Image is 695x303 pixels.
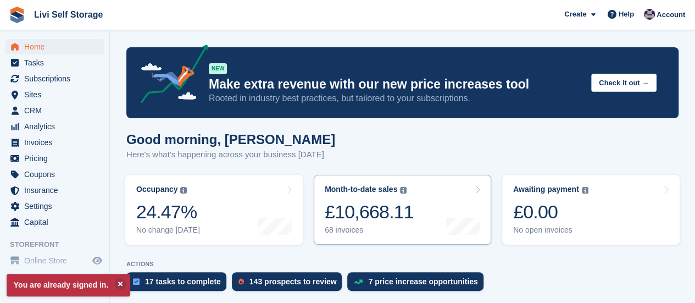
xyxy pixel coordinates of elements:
a: Livi Self Storage [30,5,107,24]
a: menu [5,71,104,86]
span: Subscriptions [24,71,90,86]
a: menu [5,199,104,214]
img: price_increase_opportunities-93ffe204e8149a01c8c9dc8f82e8f89637d9d84a8eef4429ea346261dce0b2c0.svg [354,279,363,284]
a: 17 tasks to complete [126,272,232,296]
a: menu [5,253,104,268]
button: Check it out → [591,74,657,92]
a: menu [5,167,104,182]
a: menu [5,135,104,150]
div: 143 prospects to review [249,277,337,286]
span: Pricing [24,151,90,166]
span: Capital [24,214,90,230]
span: Create [564,9,586,20]
img: prospect-51fa495bee0391a8d652442698ab0144808aea92771e9ea1ae160a38d050c398.svg [238,278,244,285]
div: 68 invoices [325,225,414,235]
p: ACTIONS [126,261,679,268]
span: Storefront [10,239,109,250]
img: icon-info-grey-7440780725fd019a000dd9b08b2336e03edf1995a4989e88bcd33f0948082b44.svg [582,187,588,194]
div: Occupancy [136,185,177,194]
a: menu [5,39,104,54]
div: £0.00 [513,201,588,223]
a: Preview store [91,254,104,267]
a: 7 price increase opportunities [347,272,488,296]
a: menu [5,119,104,134]
div: NEW [209,63,227,74]
span: Tasks [24,55,90,70]
a: menu [5,151,104,166]
h1: Good morning, [PERSON_NAME] [126,132,335,147]
span: Account [657,9,685,20]
span: Insurance [24,183,90,198]
img: task-75834270c22a3079a89374b754ae025e5fb1db73e45f91037f5363f120a921f8.svg [133,278,140,285]
span: Home [24,39,90,54]
div: Awaiting payment [513,185,579,194]
span: Sites [24,87,90,102]
div: Month-to-date sales [325,185,397,194]
a: Awaiting payment £0.00 No open invoices [502,175,680,245]
p: Rooted in industry best practices, but tailored to your subscriptions. [209,92,582,104]
p: Make extra revenue with our new price increases tool [209,76,582,92]
div: 24.47% [136,201,200,223]
a: menu [5,55,104,70]
span: Settings [24,199,90,214]
img: icon-info-grey-7440780725fd019a000dd9b08b2336e03edf1995a4989e88bcd33f0948082b44.svg [180,187,187,194]
img: icon-info-grey-7440780725fd019a000dd9b08b2336e03edf1995a4989e88bcd33f0948082b44.svg [400,187,407,194]
span: Invoices [24,135,90,150]
a: menu [5,87,104,102]
img: price-adjustments-announcement-icon-8257ccfd72463d97f412b2fc003d46551f7dbcb40ab6d574587a9cd5c0d94... [131,45,208,107]
a: Occupancy 24.47% No change [DATE] [125,175,303,245]
span: CRM [24,103,90,118]
a: menu [5,214,104,230]
a: menu [5,183,104,198]
a: Month-to-date sales £10,668.11 68 invoices [314,175,491,245]
div: 17 tasks to complete [145,277,221,286]
div: 7 price increase opportunities [368,277,477,286]
p: You are already signed in. [7,274,130,296]
a: menu [5,103,104,118]
p: Here's what's happening across your business [DATE] [126,148,335,161]
div: No open invoices [513,225,588,235]
span: Coupons [24,167,90,182]
span: Help [619,9,634,20]
div: No change [DATE] [136,225,200,235]
a: 143 prospects to review [232,272,348,296]
span: Online Store [24,253,90,268]
img: stora-icon-8386f47178a22dfd0bd8f6a31ec36ba5ce8667c1dd55bd0f319d3a0aa187defe.svg [9,7,25,23]
span: Analytics [24,119,90,134]
div: £10,668.11 [325,201,414,223]
img: Jim [644,9,655,20]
